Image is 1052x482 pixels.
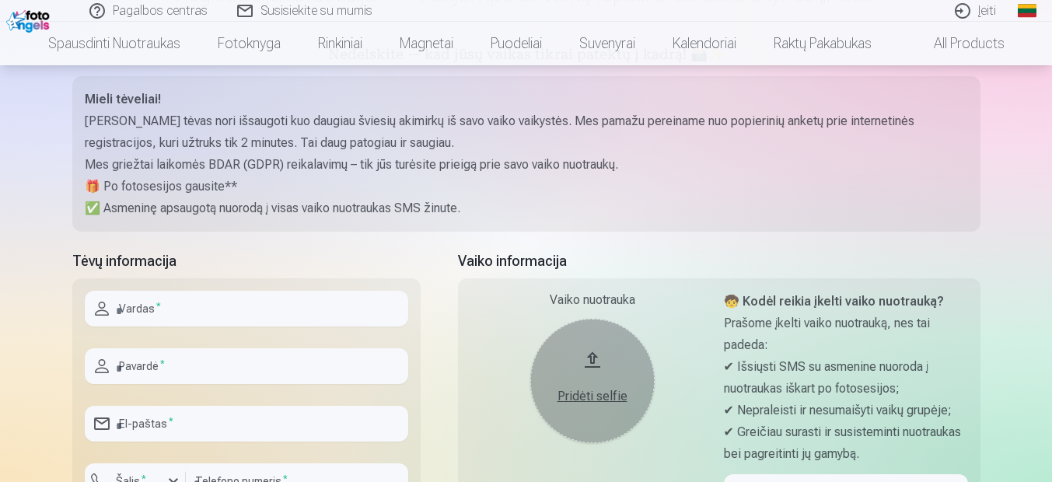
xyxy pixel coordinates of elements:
a: Raktų pakabukas [755,22,890,65]
div: Vaiko nuotrauka [470,291,715,309]
a: Magnetai [381,22,472,65]
a: Kalendoriai [654,22,755,65]
p: ✔ Greičiau surasti ir susisteminti nuotraukas bei pagreitinti jų gamybą. [724,421,968,465]
strong: 🧒 Kodėl reikia įkelti vaiko nuotrauką? [724,294,944,309]
a: Suvenyrai [561,22,654,65]
h5: Tėvų informacija [72,250,421,272]
h5: Vaiko informacija [458,250,980,272]
p: Prašome įkelti vaiko nuotrauką, nes tai padeda: [724,313,968,356]
p: ✅ Asmeninę apsaugotą nuorodą į visas vaiko nuotraukas SMS žinute. [85,197,968,219]
a: All products [890,22,1023,65]
img: /fa2 [6,6,54,33]
p: ✔ Nepraleisti ir nesumaišyti vaikų grupėje; [724,400,968,421]
p: 🎁 Po fotosesijos gausite** [85,176,968,197]
a: Spausdinti nuotraukas [30,22,199,65]
a: Rinkiniai [299,22,381,65]
strong: Mieli tėveliai! [85,92,161,107]
p: ✔ Išsiųsti SMS su asmenine nuoroda į nuotraukas iškart po fotosesijos; [724,356,968,400]
p: Mes griežtai laikomės BDAR (GDPR) reikalavimų – tik jūs turėsite prieigą prie savo vaiko nuotraukų. [85,154,968,176]
a: Fotoknyga [199,22,299,65]
a: Puodeliai [472,22,561,65]
p: [PERSON_NAME] tėvas nori išsaugoti kuo daugiau šviesių akimirkų iš savo vaiko vaikystės. Mes pama... [85,110,968,154]
div: Pridėti selfie [546,387,639,406]
button: Pridėti selfie [530,319,655,443]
